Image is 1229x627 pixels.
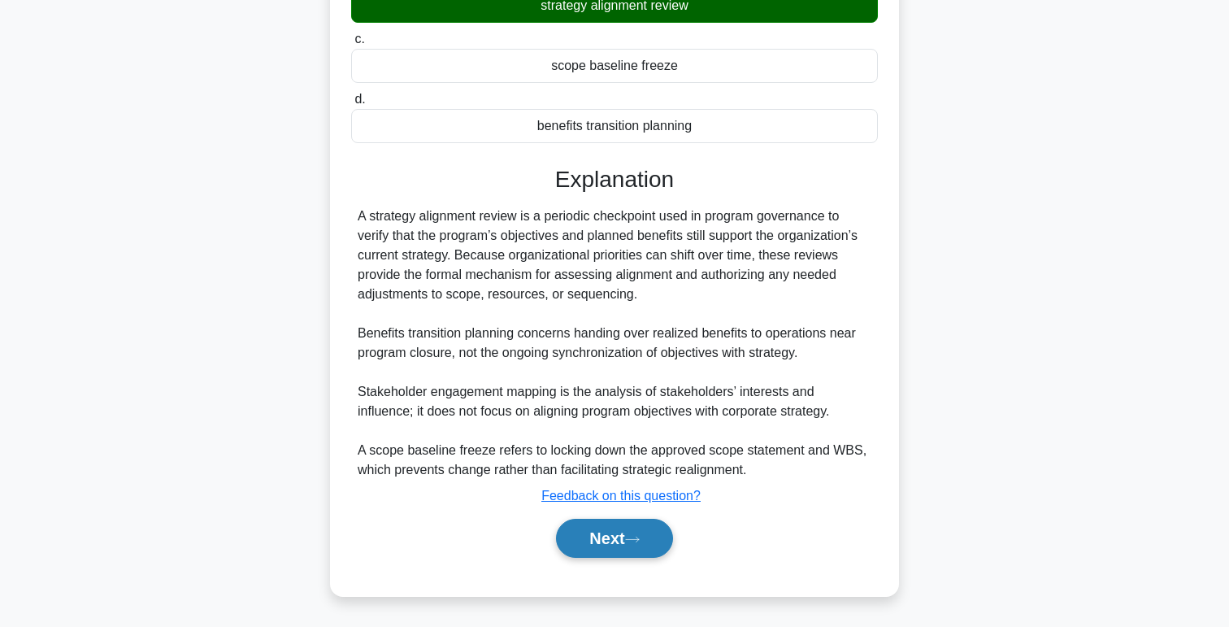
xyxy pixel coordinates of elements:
[354,32,364,46] span: c.
[556,519,672,558] button: Next
[354,92,365,106] span: d.
[361,166,868,194] h3: Explanation
[541,489,701,503] a: Feedback on this question?
[351,49,878,83] div: scope baseline freeze
[358,207,871,480] div: A strategy alignment review is a periodic checkpoint used in program governance to verify that th...
[351,109,878,143] div: benefits transition planning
